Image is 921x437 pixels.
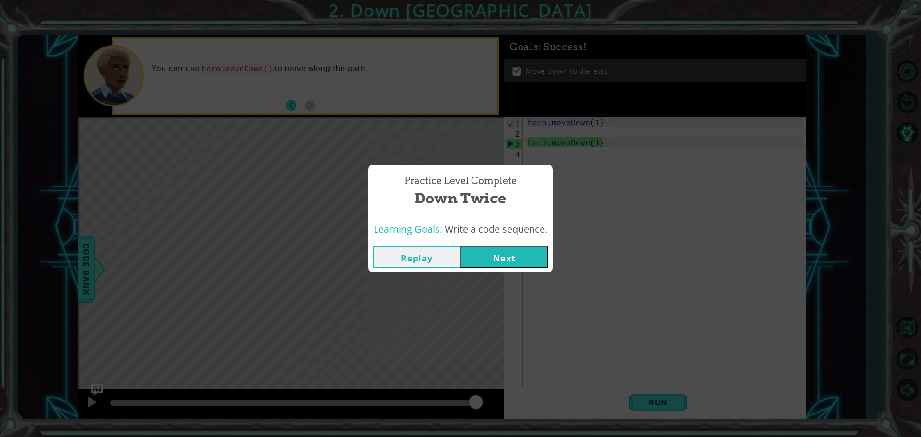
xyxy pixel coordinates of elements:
button: Next [460,246,548,268]
span: Learning Goals: [374,223,442,236]
span: Down Twice [415,188,506,209]
span: Write a code sequence. [445,223,547,236]
span: Practice Level Complete [404,174,517,188]
button: Replay [373,246,460,268]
